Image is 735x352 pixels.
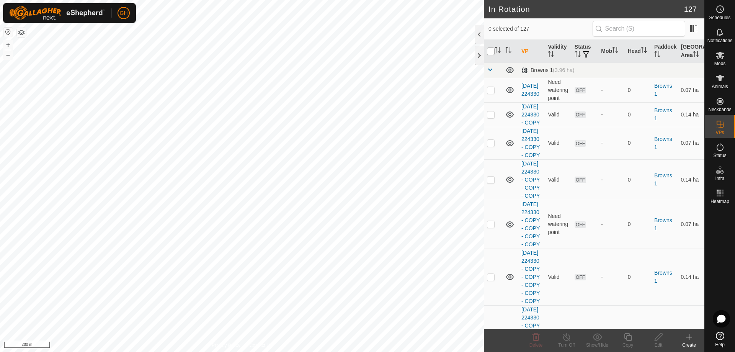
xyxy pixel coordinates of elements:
[625,127,651,159] td: 0
[625,78,651,102] td: 0
[521,128,540,158] a: [DATE] 224330 - COPY - COPY
[521,83,539,97] a: [DATE] 224330
[3,50,13,59] button: –
[598,40,624,63] th: Mob
[674,342,704,349] div: Create
[518,40,545,63] th: VP
[521,103,540,126] a: [DATE] 224330 - COPY
[654,217,672,231] a: Browns 1
[593,21,685,37] input: Search (S)
[553,67,574,73] span: (3.96 ha)
[712,84,728,89] span: Animals
[545,200,571,249] td: Need watering point
[488,25,593,33] span: 0 selected of 127
[715,176,724,181] span: Infra
[521,67,574,74] div: Browns 1
[625,200,651,249] td: 0
[678,40,704,63] th: [GEOGRAPHIC_DATA] Area
[625,40,651,63] th: Head
[250,342,272,349] a: Contact Us
[572,40,598,63] th: Status
[551,342,582,349] div: Turn Off
[714,61,725,66] span: Mobs
[545,78,571,102] td: Need watering point
[612,48,618,54] p-sorticon: Activate to sort
[9,6,105,20] img: Gallagher Logo
[521,250,540,304] a: [DATE] 224330 - COPY - COPY - COPY - COPY - COPY
[709,15,730,20] span: Schedules
[521,201,540,247] a: [DATE] 224330 - COPY - COPY - COPY - COPY
[575,87,586,93] span: OFF
[654,270,672,284] a: Browns 1
[575,221,586,228] span: OFF
[545,159,571,200] td: Valid
[120,9,128,17] span: GH
[575,177,586,183] span: OFF
[654,83,672,97] a: Browns 1
[693,52,699,58] p-sorticon: Activate to sort
[545,249,571,305] td: Valid
[3,28,13,37] button: Reset Map
[575,52,581,58] p-sorticon: Activate to sort
[654,52,660,58] p-sorticon: Activate to sort
[705,329,735,350] a: Help
[678,159,704,200] td: 0.14 ha
[641,48,647,54] p-sorticon: Activate to sort
[710,199,729,204] span: Heatmap
[575,140,586,147] span: OFF
[601,139,621,147] div: -
[601,111,621,119] div: -
[678,78,704,102] td: 0.07 ha
[625,102,651,127] td: 0
[521,160,540,199] a: [DATE] 224330 - COPY - COPY - COPY
[582,342,612,349] div: Show/Hide
[713,153,726,158] span: Status
[651,40,678,63] th: Paddock
[678,200,704,249] td: 0.07 ha
[715,342,725,347] span: Help
[575,111,586,118] span: OFF
[678,249,704,305] td: 0.14 ha
[707,38,732,43] span: Notifications
[684,3,697,15] span: 127
[505,48,511,54] p-sorticon: Activate to sort
[488,5,684,14] h2: In Rotation
[601,220,621,228] div: -
[545,127,571,159] td: Valid
[601,176,621,184] div: -
[678,127,704,159] td: 0.07 ha
[212,342,240,349] a: Privacy Policy
[625,249,651,305] td: 0
[643,342,674,349] div: Edit
[601,273,621,281] div: -
[601,86,621,94] div: -
[715,130,724,135] span: VPs
[575,274,586,280] span: OFF
[545,40,571,63] th: Validity
[708,107,731,112] span: Neckbands
[3,40,13,49] button: +
[529,342,543,348] span: Delete
[654,172,672,187] a: Browns 1
[545,102,571,127] td: Valid
[17,28,26,37] button: Map Layers
[495,48,501,54] p-sorticon: Activate to sort
[625,159,651,200] td: 0
[654,107,672,121] a: Browns 1
[548,52,554,58] p-sorticon: Activate to sort
[678,102,704,127] td: 0.14 ha
[654,136,672,150] a: Browns 1
[612,342,643,349] div: Copy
